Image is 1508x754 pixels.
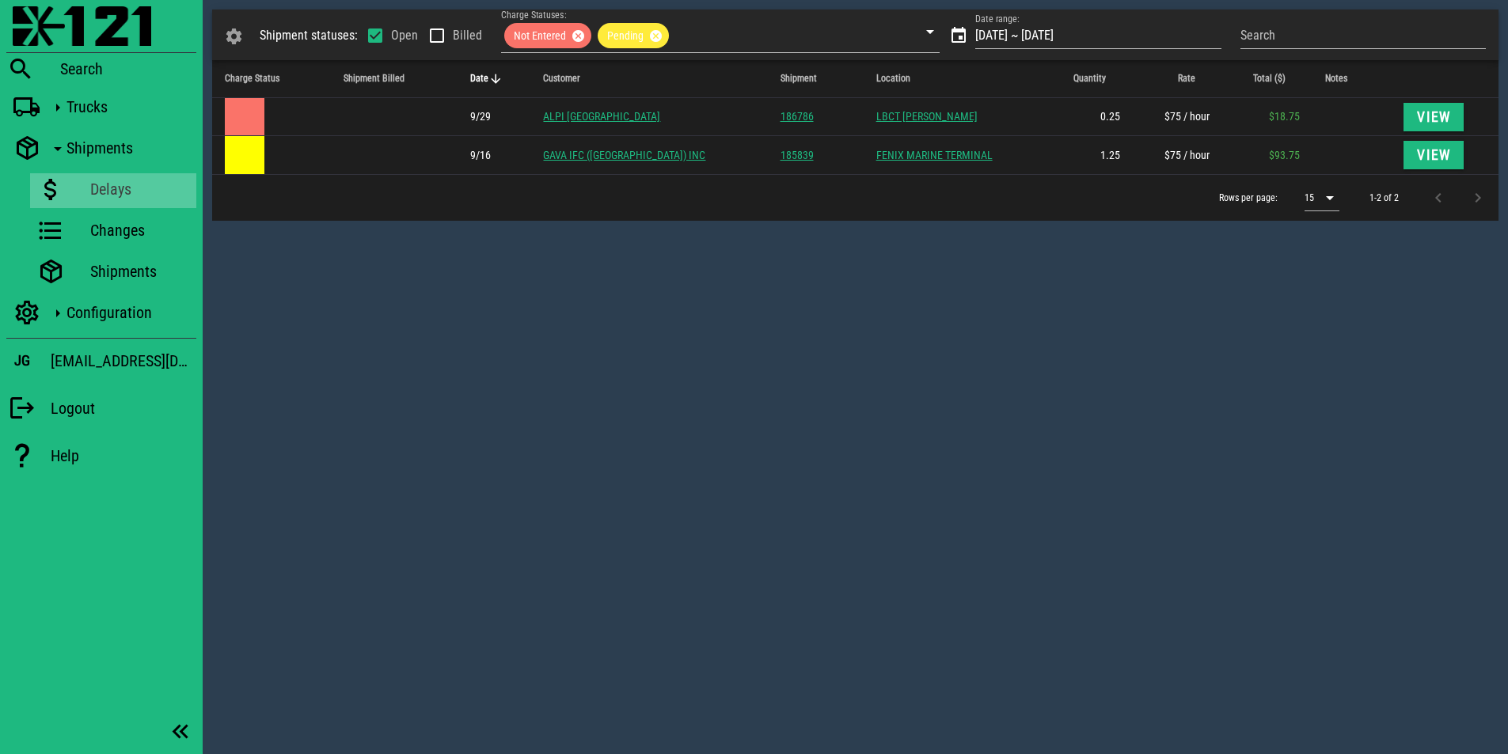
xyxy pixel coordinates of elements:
[1133,98,1221,136] td: $75 / hour
[1133,136,1221,174] td: $75 / hour
[14,352,30,369] h3: JG
[1178,73,1195,84] span: Rate
[543,110,660,123] a: ALPI [GEOGRAPHIC_DATA]
[1416,147,1451,163] span: View
[781,73,817,84] span: Shipment
[331,60,458,98] th: Shipment Billed: Not sorted. Activate to sort ascending.
[90,221,190,240] div: Changes
[781,149,814,161] a: 185839
[1269,149,1300,161] span: $93.75
[781,110,814,123] a: 186786
[864,60,1043,98] th: Location: Not sorted. Activate to sort ascending.
[260,26,358,45] div: Shipment statuses:
[1222,60,1313,98] th: Total ($): Not sorted. Activate to sort ascending.
[13,6,151,46] img: 87f0f0e.png
[1404,103,1464,131] button: View
[543,149,705,161] a: GAVA IFC ([GEOGRAPHIC_DATA]) INC
[768,60,864,98] th: Shipment: Not sorted. Activate to sort ascending.
[51,446,196,465] div: Help
[1305,191,1314,205] div: 15
[1219,175,1339,221] div: Rows per page:
[1369,191,1399,205] div: 1-2 of 2
[876,110,978,123] a: LBCT [PERSON_NAME]
[607,23,659,48] span: Pending
[530,60,767,98] th: Customer: Not sorted. Activate to sort ascending.
[30,256,196,290] a: Shipments
[66,97,190,116] div: Trucks
[1416,109,1451,125] span: View
[1042,60,1133,98] th: Quantity: Not sorted. Activate to sort ascending.
[90,262,190,281] div: Shipments
[344,73,405,84] span: Shipment Billed
[470,73,488,84] span: Date
[6,434,196,478] a: Help
[1391,60,1499,98] th: Not sorted. Activate to sort ascending.
[90,180,190,199] div: Delays
[1133,60,1221,98] th: Rate: Not sorted. Activate to sort ascending.
[51,399,196,418] div: Logout
[501,19,940,52] div: Charge Statuses:Not EnteredPending
[514,23,582,48] span: Not Entered
[1305,185,1339,210] div: 15$vuetify.dataTable.itemsPerPageText
[1240,23,1486,48] input: Search by customer or shipment #
[1325,73,1347,84] span: Notes
[6,6,196,49] a: Blackfly
[1312,60,1390,98] th: Notes: Not sorted. Activate to sort ascending.
[60,59,196,78] div: Search
[1404,141,1464,169] button: View
[212,60,331,98] th: Charge Status: Not sorted. Activate to sort ascending.
[876,149,993,161] a: FENIX MARINE TERMINAL
[225,73,279,84] span: Charge Status
[458,60,530,98] th: Date: Sorted descending. Activate to sort ascending.
[1253,73,1286,84] span: Total ($)
[1404,109,1464,122] a: View
[453,28,482,44] label: Billed
[543,73,580,84] span: Customer
[1042,98,1133,136] td: 0.25
[1073,73,1106,84] span: Quantity
[30,173,196,208] a: Delays
[391,28,418,44] label: Open
[30,214,196,249] a: Changes
[876,73,910,84] span: Location
[1404,148,1464,161] a: View
[470,149,491,161] span: The driver arrived at the location of this delay at 9/16 7:45pm
[66,303,190,322] div: Configuration
[1042,136,1133,174] td: 1.25
[470,110,491,123] span: The driver arrived at the location of this delay at 9/29 3:56pm
[1269,110,1300,123] span: $18.75
[51,348,196,373] div: [EMAIL_ADDRESS][DOMAIN_NAME]
[66,138,190,157] div: Shipments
